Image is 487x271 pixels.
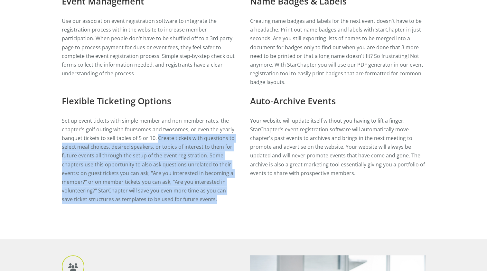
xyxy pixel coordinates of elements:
h3: Auto-Archive Events [250,95,426,108]
p: Use our association event registration software to integrate the registration process within the ... [62,17,237,78]
h3: Flexible Ticketing Options [62,95,237,108]
p: Your website will update itself without you having to lift a finger. StarChapter's event registra... [250,117,426,178]
p: Set up event tickets with simple member and non-member rates, the chapter's golf outing with four... [62,117,237,204]
p: Creating name badges and labels for the next event doesn't have to be a headache. Print out name ... [250,17,426,87]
